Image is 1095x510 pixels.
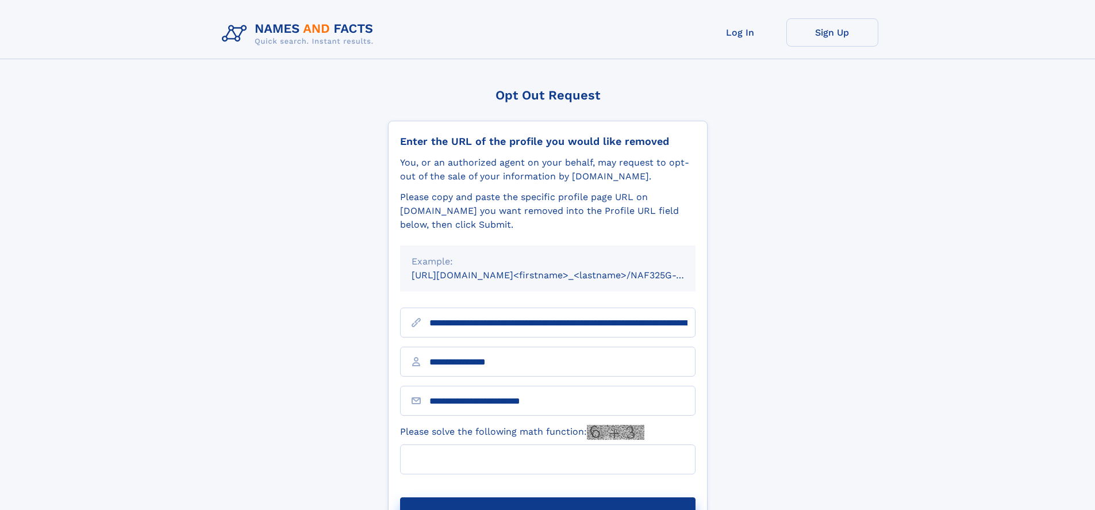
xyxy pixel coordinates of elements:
div: Example: [412,255,684,269]
div: Please copy and paste the specific profile page URL on [DOMAIN_NAME] you want removed into the Pr... [400,190,696,232]
a: Log In [694,18,786,47]
small: [URL][DOMAIN_NAME]<firstname>_<lastname>/NAF325G-xxxxxxxx [412,270,717,281]
div: Opt Out Request [388,88,708,102]
div: You, or an authorized agent on your behalf, may request to opt-out of the sale of your informatio... [400,156,696,183]
div: Enter the URL of the profile you would like removed [400,135,696,148]
label: Please solve the following math function: [400,425,644,440]
a: Sign Up [786,18,878,47]
img: Logo Names and Facts [217,18,383,49]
